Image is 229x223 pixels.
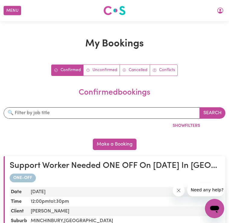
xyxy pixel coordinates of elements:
[4,6,21,15] button: Menu
[4,38,225,50] h1: My Bookings
[52,65,83,76] a: Confirmed bookings
[187,183,224,196] iframe: Message from company
[103,4,126,17] a: Careseekers logo
[173,184,185,196] iframe: Close message
[28,206,221,216] dd: [PERSON_NAME]
[28,197,221,206] dd: 12:00pm to 1:30pm
[28,187,221,197] dd: [DATE]
[199,107,225,119] button: Search
[10,206,28,216] dt: Client
[83,65,120,76] a: Unconfirmed bookings
[93,139,136,150] button: Make a Booking
[150,65,177,76] a: Conflict bookings
[10,174,221,183] div: one-off booking
[103,5,126,16] img: Careseekers logo
[10,187,28,197] dt: Date
[10,174,36,183] span: ONE-OFF
[10,161,221,171] h2: Support Worker Needed ONE OFF On 31/05 Saturday In Minchinbury, NSW
[10,197,28,206] dt: Time
[120,65,150,76] a: Cancelled bookings
[170,121,203,130] button: ShowFilters
[4,107,200,119] input: 🔍 Filter by job title
[6,88,223,98] h2: confirmed bookings
[173,124,185,128] span: Show
[205,199,224,218] iframe: Button to launch messaging window
[214,5,227,16] button: My Account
